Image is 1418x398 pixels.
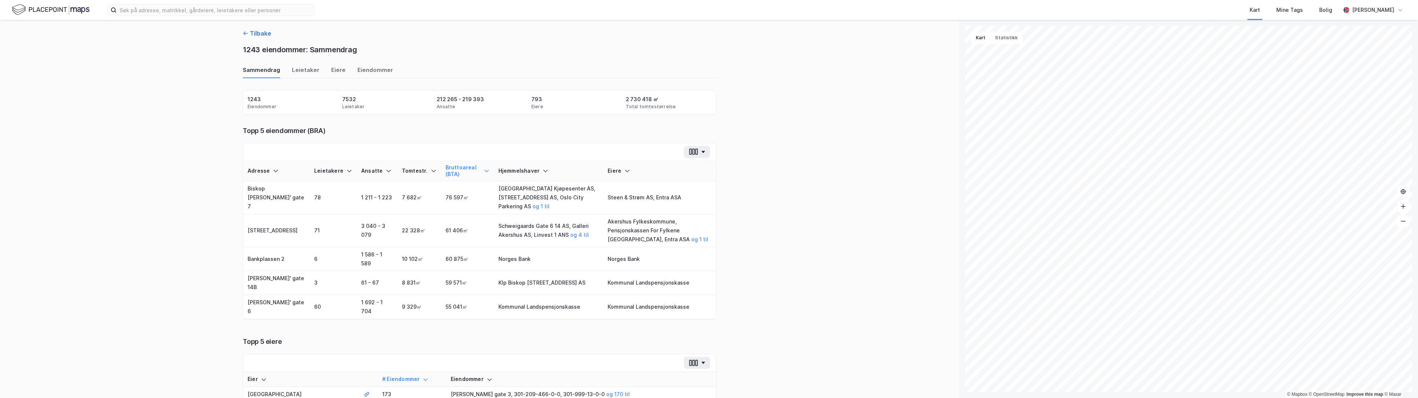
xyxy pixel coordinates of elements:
td: 3 040 - 3 079 [357,214,397,247]
div: Bruttoareal (BTA) [446,164,490,178]
div: Leietaker [342,104,365,110]
td: 7 682㎡ [397,181,441,214]
a: Improve this map [1347,392,1383,397]
div: Kontrollprogram for chat [1381,362,1418,398]
div: Mine Tags [1276,6,1303,14]
button: Statistikk [990,32,1022,44]
td: 60 875㎡ [441,247,494,271]
td: 9 329㎡ [397,295,441,319]
div: 2 730 418 ㎡ [626,95,658,104]
td: 6 [310,247,357,271]
td: [STREET_ADDRESS] [243,214,310,247]
div: Eiendommer [248,104,276,110]
div: Eiendommer [451,376,712,383]
td: 10 102㎡ [397,247,441,271]
td: 8 831㎡ [397,271,441,295]
a: Mapbox [1287,392,1307,397]
div: Eier [248,376,355,383]
input: Søk på adresse, matrikkel, gårdeiere, leietakere eller personer [117,4,314,16]
div: Eiere [331,66,346,78]
div: Leietakere [314,168,352,175]
td: [PERSON_NAME]' gate 14B [243,271,310,295]
div: Schweigaards Gate 6 14 AS, Galleri Akershus AS, Linvest 1 ANS [498,222,599,239]
div: Hjemmelshaver [498,168,599,175]
div: Adresse [248,168,305,175]
div: 1243 [248,95,261,104]
iframe: Chat Widget [1381,362,1418,398]
td: 76 597㎡ [441,181,494,214]
div: Akershus Fylkeskommune, Pensjonskassen For Fylkene [GEOGRAPHIC_DATA], Entra ASA [608,217,712,244]
td: Norges Bank [603,247,716,271]
td: 59 571㎡ [441,271,494,295]
td: 71 [310,214,357,247]
td: 1 211 - 1 223 [357,181,397,214]
div: Topp 5 eiere [243,337,716,346]
div: [GEOGRAPHIC_DATA] Kjøpesenter AS, [STREET_ADDRESS] AS, Oslo City Parkering AS [498,184,599,211]
div: 212 265 - 219 393 [437,95,484,104]
td: 22 328㎡ [397,214,441,247]
div: Ansatte [437,104,455,110]
td: 61 406㎡ [441,214,494,247]
button: Tilbake [243,29,271,38]
div: Topp 5 eiendommer (BRA) [243,126,716,135]
td: Steen & Strøm AS, Entra ASA [603,181,716,214]
div: Total tomtestørrelse [626,104,676,110]
td: 61 - 67 [357,271,397,295]
div: Bolig [1319,6,1332,14]
div: Leietaker [292,66,319,78]
td: Norges Bank [494,247,604,271]
img: logo.f888ab2527a4732fd821a326f86c7f29.svg [12,3,90,16]
div: [PERSON_NAME] [1352,6,1394,14]
button: Kart [971,32,990,44]
div: Eiendommer [357,66,393,78]
td: Kommunal Landspensjonskasse [603,271,716,295]
div: Kart [1250,6,1260,14]
div: 7532 [342,95,356,104]
td: 55 041㎡ [441,295,494,319]
td: Biskop [PERSON_NAME]' gate 7 [243,181,310,214]
div: Sammendrag [243,66,280,78]
td: 60 [310,295,357,319]
div: Eiere [608,168,712,175]
div: # Eiendommer [382,376,442,383]
td: Kommunal Landspensjonskasse [494,295,604,319]
div: 793 [531,95,542,104]
td: Kommunal Landspensjonskasse [603,295,716,319]
td: 3 [310,271,357,295]
div: 1243 eiendommer: Sammendrag [243,44,357,56]
div: Ansatte [361,168,393,175]
td: 1 692 - 1 704 [357,295,397,319]
a: OpenStreetMap [1309,392,1345,397]
td: 78 [310,181,357,214]
div: Tomtestr. [402,168,437,175]
div: Eiere [531,104,543,110]
td: Bankplassen 2 [243,247,310,271]
td: Klp Biskop [STREET_ADDRESS] AS [494,271,604,295]
td: 1 586 - 1 589 [357,247,397,271]
td: [PERSON_NAME]' gate 6 [243,295,310,319]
